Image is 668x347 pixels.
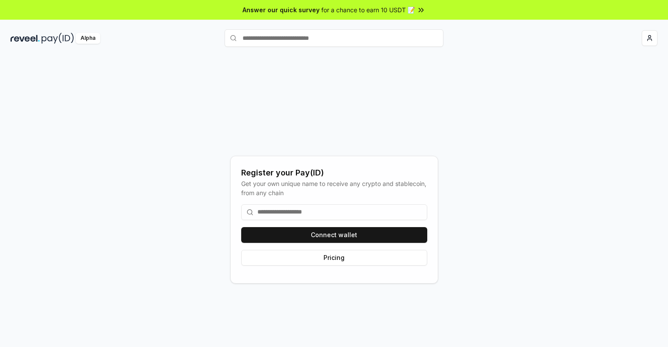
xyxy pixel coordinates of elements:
img: pay_id [42,33,74,44]
span: for a chance to earn 10 USDT 📝 [321,5,415,14]
div: Register your Pay(ID) [241,167,427,179]
img: reveel_dark [11,33,40,44]
button: Pricing [241,250,427,266]
div: Get your own unique name to receive any crypto and stablecoin, from any chain [241,179,427,197]
button: Connect wallet [241,227,427,243]
span: Answer our quick survey [243,5,320,14]
div: Alpha [76,33,100,44]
